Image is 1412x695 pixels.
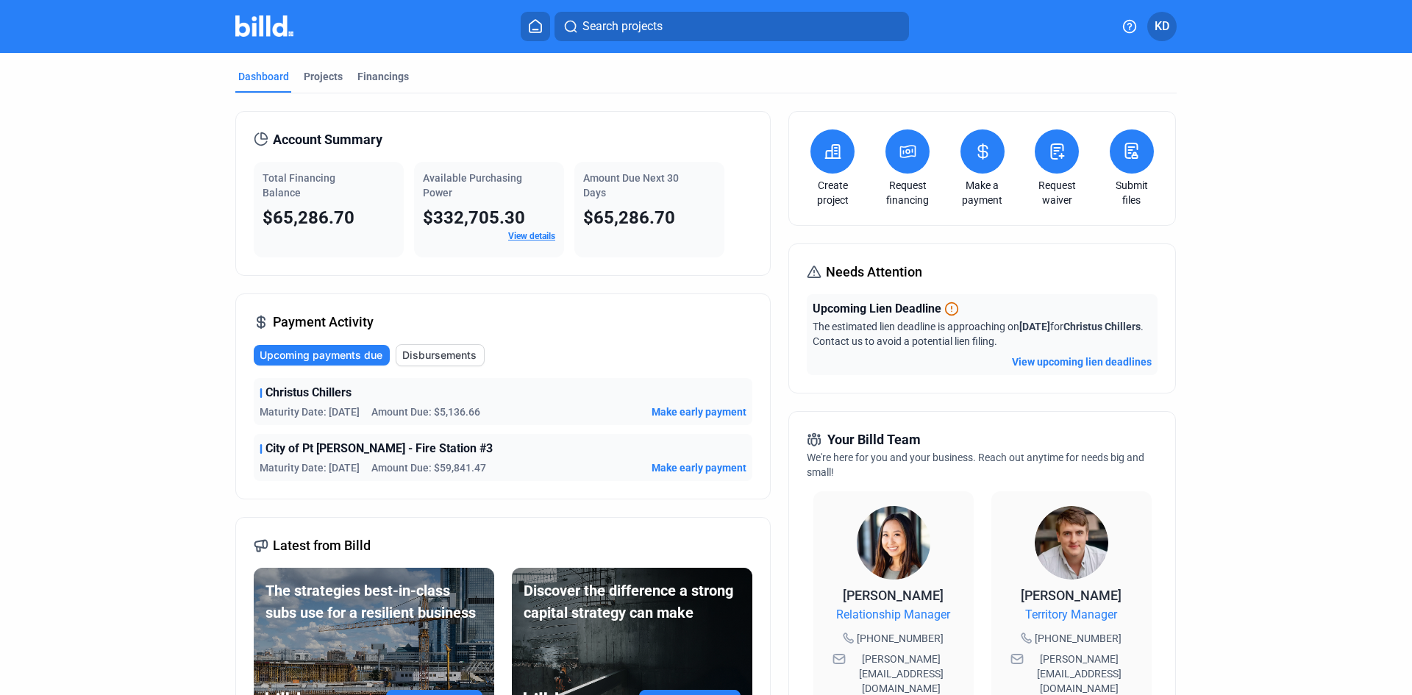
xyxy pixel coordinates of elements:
span: Christus Chillers [265,384,352,402]
a: View details [508,231,555,241]
span: Amount Due: $5,136.66 [371,404,480,419]
span: Search projects [582,18,663,35]
span: $332,705.30 [423,207,525,228]
button: KD [1147,12,1177,41]
button: Upcoming payments due [254,345,390,366]
a: Create project [807,178,858,207]
span: Amount Due: $59,841.47 [371,460,486,475]
div: The strategies best-in-class subs use for a resilient business [265,580,482,624]
span: [PHONE_NUMBER] [1035,631,1122,646]
span: City of Pt [PERSON_NAME] - Fire Station #3 [265,440,493,457]
div: Dashboard [238,69,289,84]
img: Relationship Manager [857,506,930,580]
span: Needs Attention [826,262,922,282]
button: Make early payment [652,460,746,475]
a: Request waiver [1031,178,1083,207]
span: [PERSON_NAME] [843,588,944,603]
img: Territory Manager [1035,506,1108,580]
span: Latest from Billd [273,535,371,556]
span: Maturity Date: [DATE] [260,404,360,419]
span: Disbursements [402,348,477,363]
span: Upcoming Lien Deadline [813,300,941,318]
button: View upcoming lien deadlines [1012,354,1152,369]
div: Financings [357,69,409,84]
span: [PHONE_NUMBER] [857,631,944,646]
span: We're here for you and your business. Reach out anytime for needs big and small! [807,452,1144,478]
span: Maturity Date: [DATE] [260,460,360,475]
a: Submit files [1106,178,1158,207]
span: Total Financing Balance [263,172,335,199]
span: [PERSON_NAME] [1021,588,1122,603]
span: The estimated lien deadline is approaching on for . Contact us to avoid a potential lien filing. [813,321,1144,347]
span: Upcoming payments due [260,348,382,363]
button: Disbursements [396,344,485,366]
span: Relationship Manager [836,606,950,624]
span: Available Purchasing Power [423,172,522,199]
span: [DATE] [1019,321,1050,332]
a: Request financing [882,178,933,207]
div: Discover the difference a strong capital strategy can make [524,580,741,624]
span: Territory Manager [1025,606,1117,624]
div: Projects [304,69,343,84]
span: $65,286.70 [263,207,354,228]
span: Payment Activity [273,312,374,332]
span: Amount Due Next 30 Days [583,172,679,199]
img: Billd Company Logo [235,15,293,37]
button: Search projects [555,12,909,41]
a: Make a payment [957,178,1008,207]
span: KD [1155,18,1169,35]
span: Your Billd Team [827,430,921,450]
span: Christus Chillers [1063,321,1141,332]
span: $65,286.70 [583,207,675,228]
button: Make early payment [652,404,746,419]
span: Account Summary [273,129,382,150]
